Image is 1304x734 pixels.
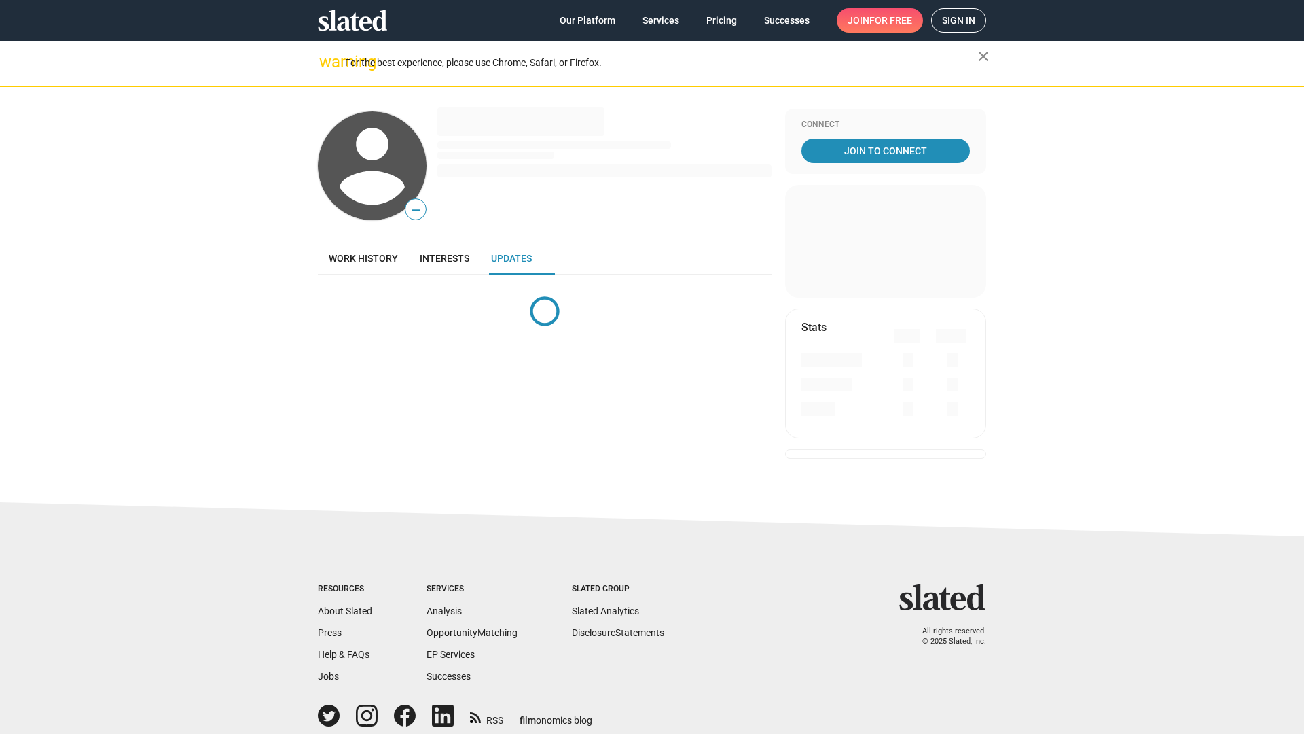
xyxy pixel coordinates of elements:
a: Successes [753,8,820,33]
span: Work history [329,253,398,264]
a: Slated Analytics [572,606,639,616]
a: Successes [427,671,471,682]
div: Connect [801,120,970,130]
a: Pricing [695,8,748,33]
mat-card-title: Stats [801,320,827,334]
a: About Slated [318,606,372,616]
a: Analysis [427,606,462,616]
mat-icon: warning [319,54,336,70]
div: Services [427,584,518,595]
span: Pricing [706,8,737,33]
a: Joinfor free [837,8,923,33]
a: Our Platform [549,8,626,33]
a: Help & FAQs [318,649,369,660]
span: Services [642,8,679,33]
a: filmonomics blog [520,703,592,727]
div: For the best experience, please use Chrome, Safari, or Firefox. [345,54,978,72]
a: RSS [470,706,503,727]
a: Jobs [318,671,339,682]
span: Updates [491,253,532,264]
a: DisclosureStatements [572,627,664,638]
a: Press [318,627,342,638]
span: Successes [764,8,810,33]
a: Updates [480,242,543,275]
span: film [520,715,536,726]
mat-icon: close [975,48,992,65]
a: Sign in [931,8,986,33]
p: All rights reserved. © 2025 Slated, Inc. [908,627,986,646]
span: Join To Connect [804,139,967,163]
a: Interests [409,242,480,275]
span: Interests [420,253,469,264]
span: Sign in [942,9,975,32]
span: for free [869,8,912,33]
a: Work history [318,242,409,275]
div: Slated Group [572,584,664,595]
div: Resources [318,584,372,595]
a: Join To Connect [801,139,970,163]
span: Our Platform [560,8,615,33]
a: EP Services [427,649,475,660]
span: Join [848,8,912,33]
a: Services [632,8,690,33]
a: OpportunityMatching [427,627,518,638]
span: — [405,201,426,219]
